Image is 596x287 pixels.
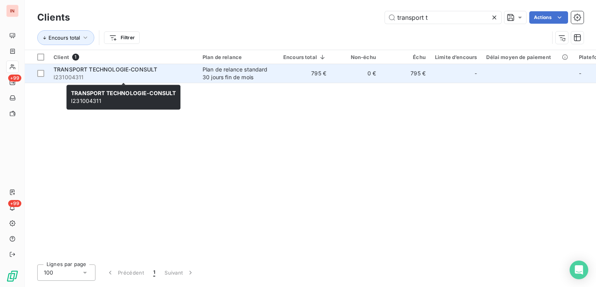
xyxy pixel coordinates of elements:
span: TRANSPORT TECHNOLOGIE-CONSULT [54,66,157,73]
div: Plan de relance [203,54,274,60]
div: Open Intercom Messenger [570,261,588,279]
div: Échu [385,54,426,60]
span: - [579,70,581,77]
td: 795 € [381,64,430,83]
div: Plan de relance standard 30 jours fin de mois [203,66,274,81]
button: Encours total [37,30,94,45]
span: 1 [153,269,155,277]
div: Encours total [283,54,326,60]
span: - [475,70,477,77]
img: Logo LeanPay [6,270,19,282]
span: I231004311 [54,73,193,81]
td: 0 € [331,64,381,83]
div: Délai moyen de paiement [486,54,569,60]
span: Client [54,54,69,60]
span: TRANSPORT TECHNOLOGIE-CONSULT [71,90,176,96]
span: 100 [44,269,53,277]
div: IN [6,5,19,17]
span: I231004311 [71,90,176,104]
div: Non-échu [336,54,376,60]
button: 1 [149,264,160,281]
button: Suivant [160,264,199,281]
td: 795 € [279,64,331,83]
span: Encours total [49,35,80,41]
button: Filtrer [104,31,140,44]
span: +99 [8,200,21,207]
input: Rechercher [385,11,501,24]
span: +99 [8,75,21,82]
button: Précédent [102,264,149,281]
h3: Clients [37,10,70,24]
span: 1 [72,54,79,61]
div: Limite d’encours [435,54,477,60]
button: Actions [529,11,568,24]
